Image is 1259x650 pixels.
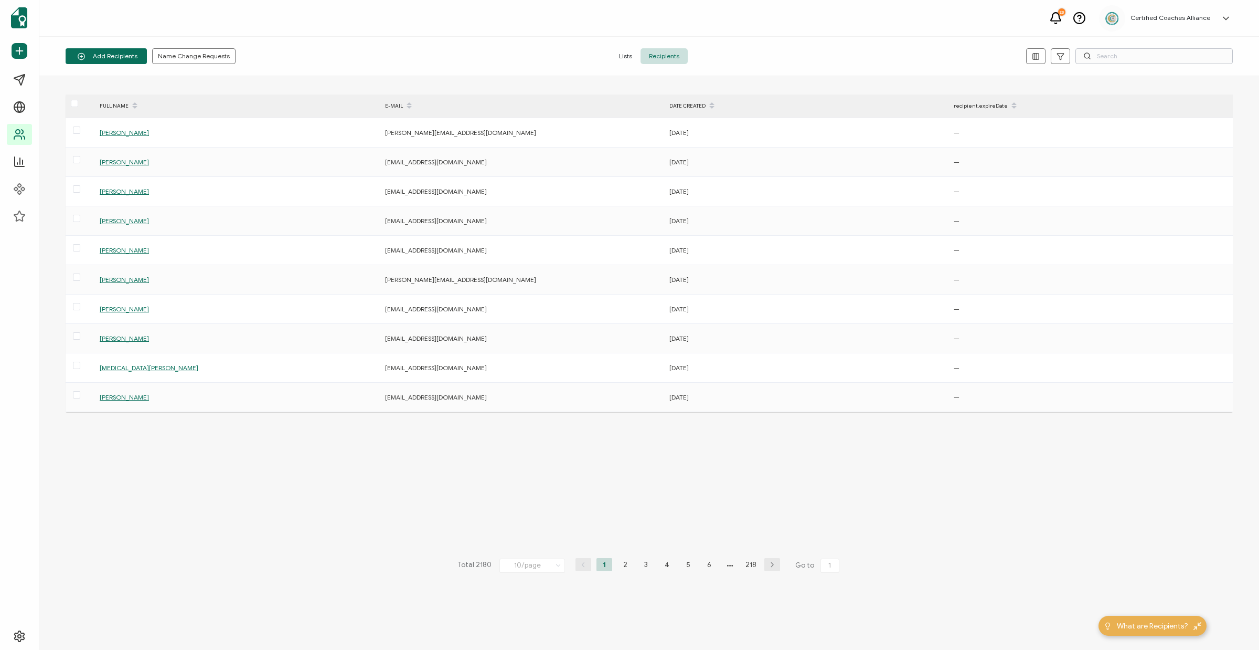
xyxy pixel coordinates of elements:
span: [PERSON_NAME] [100,187,149,195]
span: — [954,217,959,225]
span: [DATE] [669,246,689,254]
span: Name Change Requests [158,53,230,59]
img: sertifier-logomark-colored.svg [11,7,27,28]
div: DATE CREATED [664,97,948,115]
div: recipient.expireDate [948,97,1233,115]
input: Select [499,559,565,573]
span: [EMAIL_ADDRESS][DOMAIN_NAME] [385,187,487,195]
span: [PERSON_NAME][EMAIL_ADDRESS][DOMAIN_NAME] [385,276,536,284]
span: [PERSON_NAME] [100,129,149,137]
span: — [954,305,959,313]
li: 2 [617,558,633,571]
span: [PERSON_NAME][EMAIL_ADDRESS][DOMAIN_NAME] [385,129,536,137]
span: [DATE] [669,217,689,225]
div: 23 [1058,8,1065,16]
span: [PERSON_NAME] [100,305,149,313]
span: — [954,334,959,342]
h5: Certified Coaches Alliance [1130,14,1210,22]
span: [DATE] [669,305,689,313]
li: 4 [659,558,675,571]
span: [EMAIL_ADDRESS][DOMAIN_NAME] [385,246,487,254]
li: 6 [701,558,717,571]
span: [DATE] [669,187,689,195]
img: minimize-icon.svg [1193,622,1201,630]
input: Search [1075,48,1233,64]
span: [PERSON_NAME] [100,246,149,254]
span: — [954,158,959,166]
li: 3 [638,558,654,571]
span: — [954,246,959,254]
span: [DATE] [669,334,689,342]
span: [EMAIL_ADDRESS][DOMAIN_NAME] [385,334,487,342]
span: [EMAIL_ADDRESS][DOMAIN_NAME] [385,305,487,313]
span: Go to [795,558,841,573]
span: [PERSON_NAME] [100,334,149,342]
span: [DATE] [669,276,689,284]
span: — [954,187,959,195]
span: [EMAIL_ADDRESS][DOMAIN_NAME] [385,158,487,166]
span: Lists [611,48,641,64]
span: Total 2180 [457,558,492,573]
span: [PERSON_NAME] [100,393,149,401]
span: [DATE] [669,158,689,166]
span: [DATE] [669,393,689,401]
span: [PERSON_NAME] [100,158,149,166]
li: 218 [743,558,759,571]
span: [DATE] [669,364,689,372]
button: Add Recipients [66,48,147,64]
span: — [954,129,959,137]
span: [PERSON_NAME] [100,217,149,225]
span: [MEDICAL_DATA][PERSON_NAME] [100,364,198,372]
img: 2aa27aa7-df99-43f9-bc54-4d90c804c2bd.png [1104,11,1120,26]
span: [DATE] [669,129,689,137]
div: FULL NAME [94,97,380,115]
span: — [954,276,959,284]
span: What are Recipients? [1117,621,1188,632]
span: [EMAIL_ADDRESS][DOMAIN_NAME] [385,364,487,372]
li: 5 [680,558,696,571]
span: [PERSON_NAME] [100,276,149,284]
span: — [954,393,959,401]
span: [EMAIL_ADDRESS][DOMAIN_NAME] [385,217,487,225]
span: [EMAIL_ADDRESS][DOMAIN_NAME] [385,393,487,401]
div: E-MAIL [380,97,664,115]
li: 1 [596,558,612,571]
span: Recipients [641,48,688,64]
button: Name Change Requests [152,48,236,64]
span: — [954,364,959,372]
